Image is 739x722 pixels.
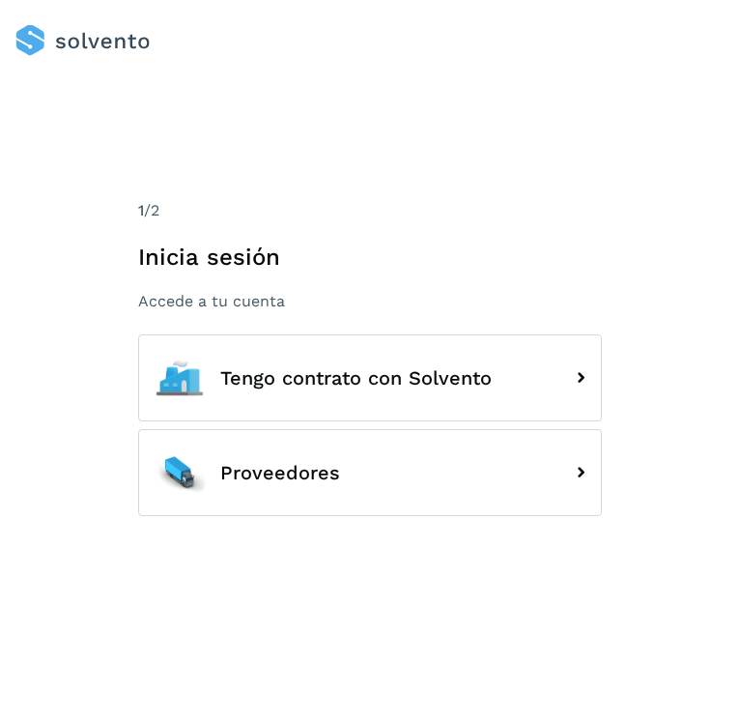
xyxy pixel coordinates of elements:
span: 1 [138,201,144,219]
h1: Inicia sesión [138,244,602,272]
span: Proveedores [220,462,340,483]
p: Accede a tu cuenta [138,292,602,310]
button: Tengo contrato con Solvento [138,334,602,421]
div: /2 [138,199,602,222]
span: Tengo contrato con Solvento [220,367,492,389]
button: Proveedores [138,429,602,516]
